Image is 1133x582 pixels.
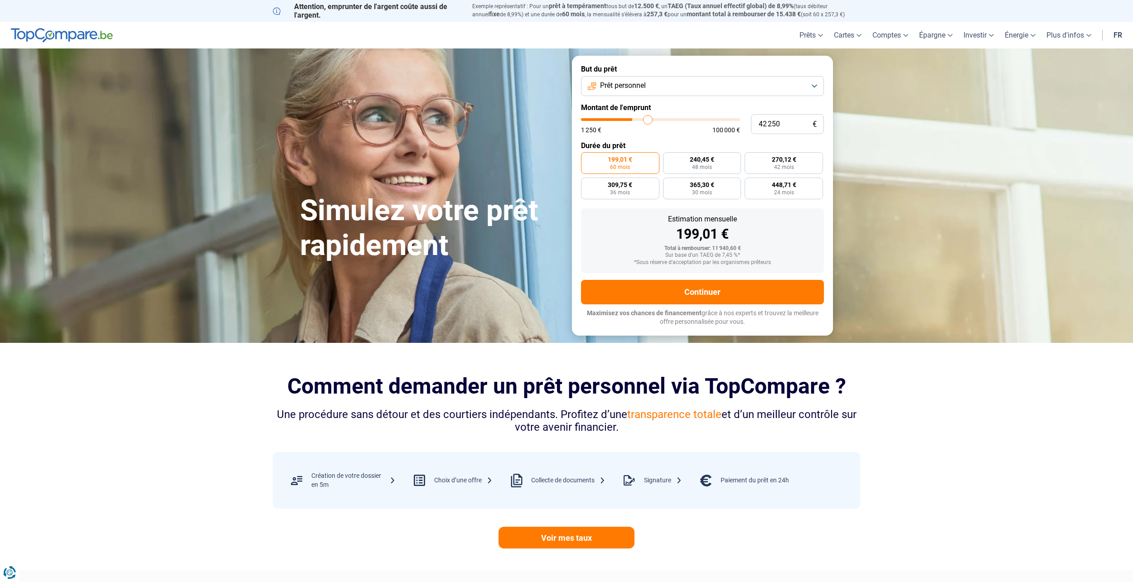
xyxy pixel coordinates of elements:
[774,164,794,170] span: 42 mois
[588,260,817,266] div: *Sous réserve d'acceptation par les organismes prêteurs
[914,22,958,48] a: Épargne
[434,476,493,485] div: Choix d’une offre
[581,309,824,327] p: grâce à nos experts et trouvez la meilleure offre personnalisée pour vous.
[581,65,824,73] label: But du prêt
[531,476,605,485] div: Collecte de documents
[581,103,824,112] label: Montant de l'emprunt
[588,252,817,259] div: Sur base d'un TAEG de 7,45 %*
[300,193,561,263] h1: Simulez votre prêt rapidement
[644,476,682,485] div: Signature
[600,81,646,91] span: Prêt personnel
[867,22,914,48] a: Comptes
[562,10,585,18] span: 60 mois
[668,2,794,10] span: TAEG (Taux annuel effectif global) de 8,99%
[581,76,824,96] button: Prêt personnel
[813,120,817,128] span: €
[273,408,860,434] div: Une procédure sans détour et des courtiers indépendants. Profitez d’une et d’un meilleur contrôle...
[588,245,817,252] div: Total à rembourser: 11 940,60 €
[772,182,796,188] span: 448,71 €
[587,309,702,317] span: Maximisez vos chances de financement
[581,280,824,304] button: Continuer
[794,22,828,48] a: Prêts
[687,10,801,18] span: montant total à rembourser de 15.438 €
[311,471,396,489] div: Création de votre dossier en 5m
[690,182,714,188] span: 365,30 €
[772,156,796,163] span: 270,12 €
[472,2,860,19] p: Exemple représentatif : Pour un tous but de , un (taux débiteur annuel de 8,99%) et une durée de ...
[273,374,860,399] h2: Comment demander un prêt personnel via TopCompare ?
[273,2,461,19] p: Attention, emprunter de l'argent coûte aussi de l'argent.
[774,190,794,195] span: 24 mois
[828,22,867,48] a: Cartes
[958,22,999,48] a: Investir
[11,28,113,43] img: TopCompare
[499,527,634,548] a: Voir mes taux
[634,2,659,10] span: 12.500 €
[692,164,712,170] span: 48 mois
[712,127,740,133] span: 100 000 €
[581,141,824,150] label: Durée du prêt
[588,216,817,223] div: Estimation mensuelle
[608,182,632,188] span: 309,75 €
[610,164,630,170] span: 60 mois
[608,156,632,163] span: 199,01 €
[690,156,714,163] span: 240,45 €
[1041,22,1097,48] a: Plus d'infos
[627,408,721,421] span: transparence totale
[610,190,630,195] span: 36 mois
[999,22,1041,48] a: Énergie
[588,227,817,241] div: 199,01 €
[647,10,668,18] span: 257,3 €
[692,190,712,195] span: 30 mois
[1108,22,1128,48] a: fr
[489,10,500,18] span: fixe
[721,476,789,485] div: Paiement du prêt en 24h
[581,127,601,133] span: 1 250 €
[549,2,606,10] span: prêt à tempérament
